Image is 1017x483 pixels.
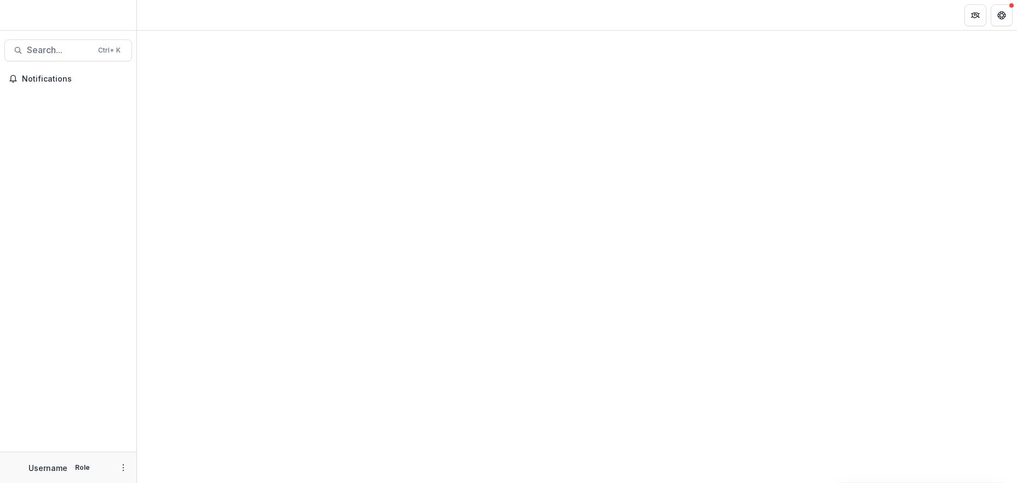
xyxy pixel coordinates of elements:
nav: breadcrumb [141,7,188,23]
button: Get Help [991,4,1013,26]
span: Notifications [22,74,128,84]
span: Search... [27,45,92,55]
div: Ctrl + K [96,44,123,56]
p: Role [72,463,93,473]
p: Username [28,462,67,474]
button: Partners [964,4,986,26]
button: Search... [4,39,132,61]
button: More [117,461,130,474]
button: Notifications [4,70,132,88]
